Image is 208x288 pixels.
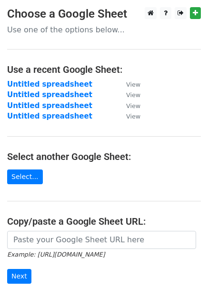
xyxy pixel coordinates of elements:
[117,90,140,99] a: View
[117,80,140,89] a: View
[7,90,92,99] a: Untitled spreadsheet
[7,169,43,184] a: Select...
[7,151,201,162] h4: Select another Google Sheet:
[7,112,92,120] a: Untitled spreadsheet
[126,91,140,99] small: View
[7,231,196,249] input: Paste your Google Sheet URL here
[117,101,140,110] a: View
[7,7,201,21] h3: Choose a Google Sheet
[7,64,201,75] h4: Use a recent Google Sheet:
[7,269,31,284] input: Next
[126,113,140,120] small: View
[117,112,140,120] a: View
[126,81,140,88] small: View
[7,251,105,258] small: Example: [URL][DOMAIN_NAME]
[7,25,201,35] p: Use one of the options below...
[126,102,140,109] small: View
[7,216,201,227] h4: Copy/paste a Google Sheet URL:
[7,80,92,89] a: Untitled spreadsheet
[7,101,92,110] a: Untitled spreadsheet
